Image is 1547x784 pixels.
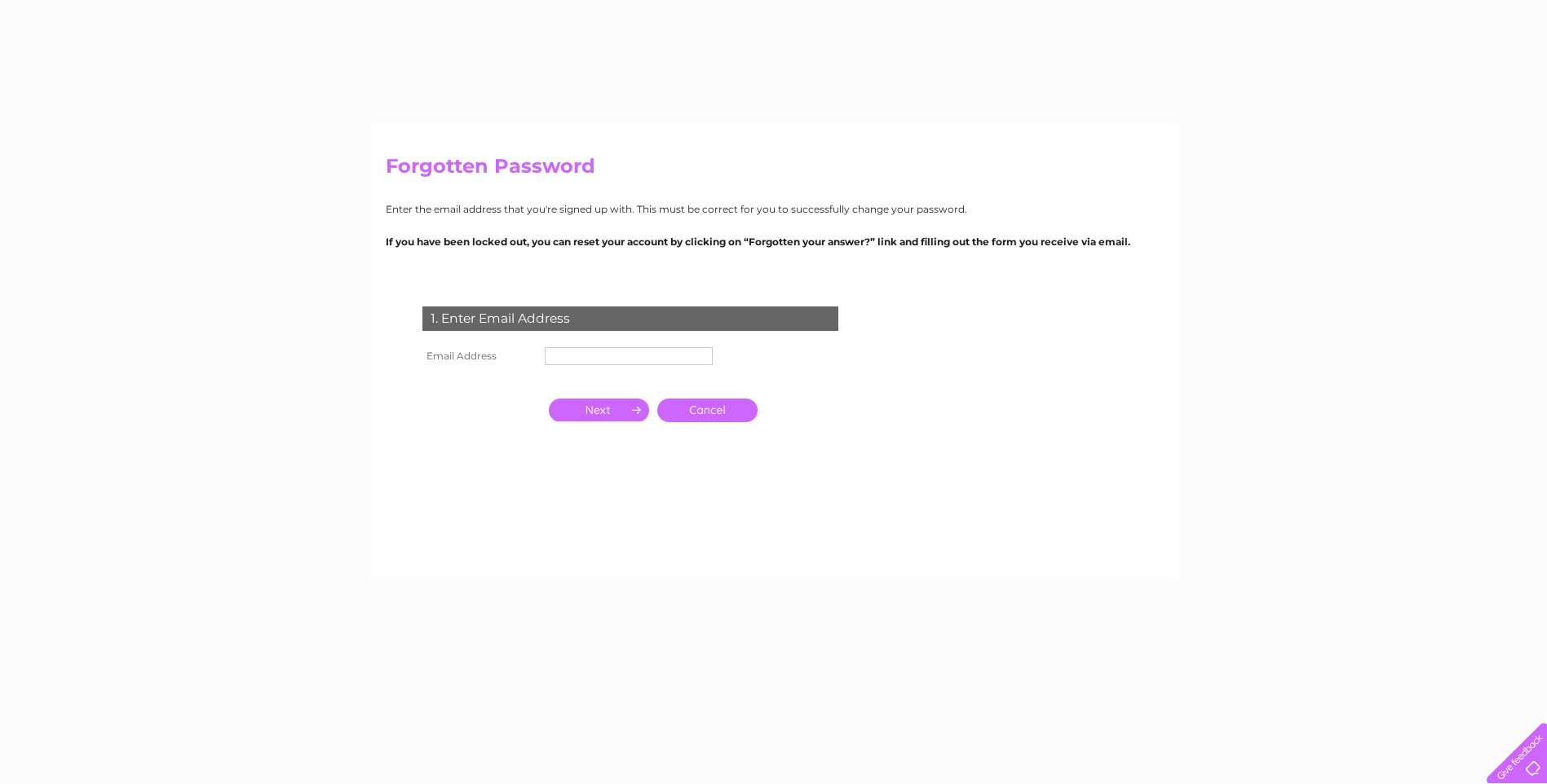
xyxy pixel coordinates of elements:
p: If you have been locked out, you can reset your account by clicking on “Forgotten your answer?” l... [386,234,1162,249]
p: Enter the email address that you're signed up with. This must be correct for you to successfully ... [386,201,1162,217]
a: Cancel [657,399,758,422]
div: 1. Enter Email Address [422,306,838,331]
h2: Forgotten Password [386,155,1162,186]
th: Email Address [418,343,541,369]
